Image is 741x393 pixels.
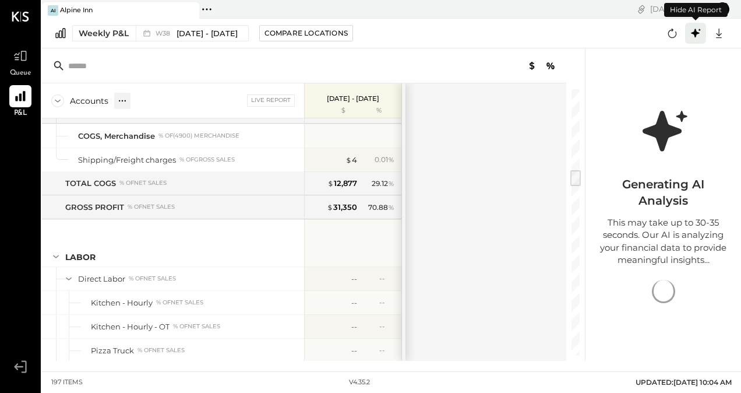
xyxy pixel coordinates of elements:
[179,156,235,164] div: % of GROSS SALES
[664,3,728,17] div: Hide AI Report
[345,155,352,164] span: $
[327,202,333,212] span: $
[177,28,238,39] span: [DATE] - [DATE]
[10,68,31,79] span: Queue
[379,297,394,307] div: --
[78,131,155,142] div: COGS, Merchandise
[372,178,394,189] div: 29.12
[119,179,167,187] div: % of NET SALES
[156,299,203,307] div: % of NET SALES
[388,202,394,212] span: %
[310,106,357,115] div: $
[60,6,93,15] div: Alpine Inn
[351,273,357,285] div: --
[137,346,185,355] div: % of NET SALES
[379,273,394,283] div: --
[128,203,175,211] div: % of NET SALES
[72,25,249,41] button: Weekly P&L W38[DATE] - [DATE]
[636,3,647,15] div: copy link
[70,95,108,107] div: Accounts
[264,28,348,38] div: Compare Locations
[379,345,394,355] div: --
[91,321,170,332] div: Kitchen - Hourly - OT
[351,297,357,308] div: --
[345,155,357,166] div: 4
[156,30,174,37] span: W38
[379,321,394,331] div: --
[51,378,83,387] div: 197 items
[636,378,732,387] span: UPDATED: [DATE] 10:04 AM
[91,345,134,356] div: Pizza Truck
[650,3,712,15] div: [DATE]
[1,45,40,79] a: Queue
[14,108,27,119] span: P&L
[259,25,353,41] button: Compare Locations
[349,378,370,387] div: v 4.35.2
[327,202,357,213] div: 31,350
[388,178,394,188] span: %
[129,275,176,283] div: % of NET SALES
[368,202,394,213] div: 70.88
[158,132,239,140] div: % of (4900) Merchandise
[65,202,124,213] div: GROSS PROFIT
[375,155,394,165] div: 0.01
[79,27,129,39] div: Weekly P&L
[327,94,379,103] p: [DATE] - [DATE]
[247,94,295,106] div: Live Report
[1,85,40,119] a: P&L
[327,178,334,188] span: $
[597,176,729,209] div: Generating AI Analysis
[65,178,116,189] div: TOTAL COGS
[48,5,58,16] div: AI
[351,345,357,356] div: --
[65,251,96,263] div: LABOR
[351,321,357,332] div: --
[173,322,220,331] div: % of NET SALES
[78,273,125,285] div: Direct Labor
[597,216,729,266] div: This may take up to 30-35 seconds. Our AI is analyzing your financial data to provide meaningful ...
[715,2,729,16] button: do
[360,106,398,115] div: %
[91,297,153,308] div: Kitchen - Hourly
[388,155,394,164] span: %
[78,155,176,166] div: Shipping/Freight charges
[327,178,357,189] div: 12,877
